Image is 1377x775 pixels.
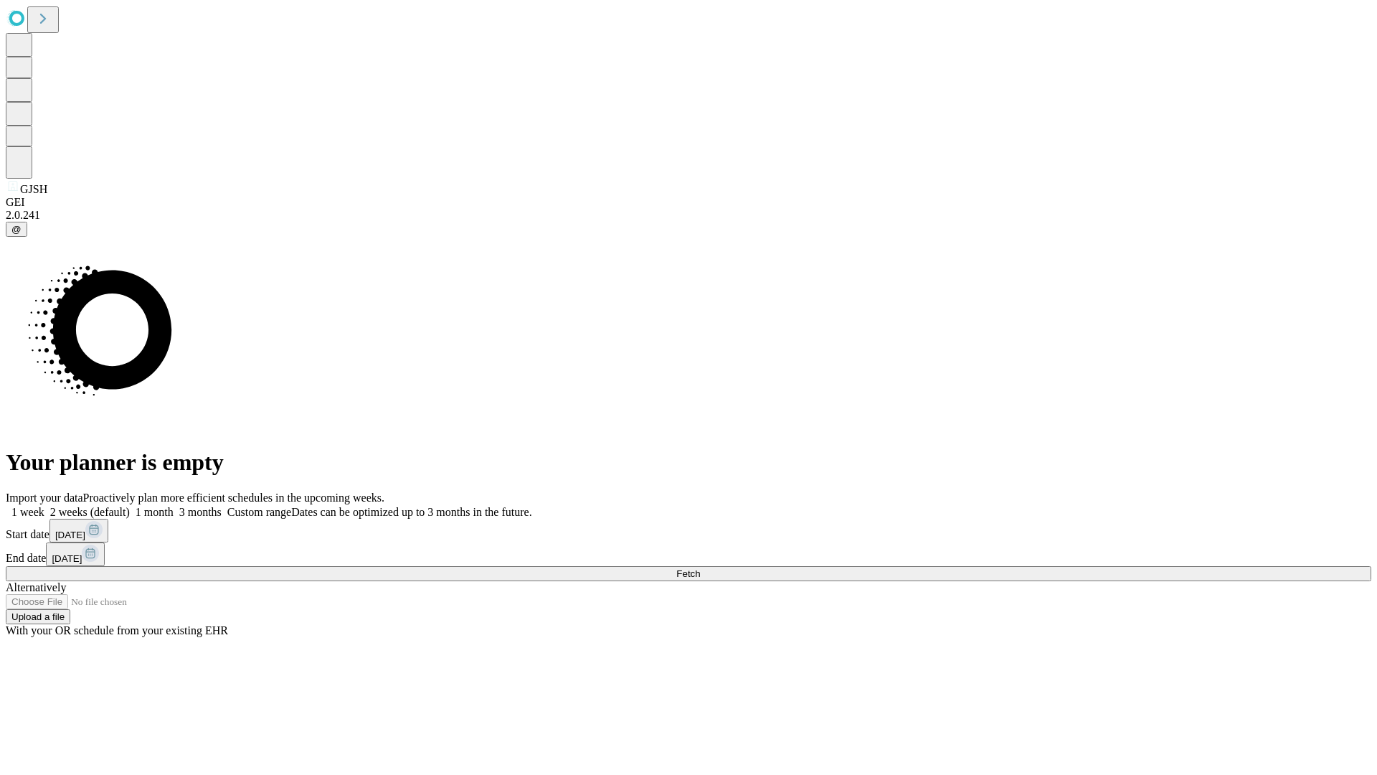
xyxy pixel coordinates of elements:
span: Fetch [676,568,700,579]
span: GJSH [20,183,47,195]
div: 2.0.241 [6,209,1371,222]
span: 1 week [11,506,44,518]
div: Start date [6,519,1371,542]
span: Proactively plan more efficient schedules in the upcoming weeks. [83,492,384,504]
div: End date [6,542,1371,566]
button: Fetch [6,566,1371,581]
span: Import your data [6,492,83,504]
button: Upload a file [6,609,70,624]
span: With your OR schedule from your existing EHR [6,624,228,637]
h1: Your planner is empty [6,449,1371,476]
span: Dates can be optimized up to 3 months in the future. [291,506,531,518]
span: Custom range [227,506,291,518]
span: Alternatively [6,581,66,593]
div: GEI [6,196,1371,209]
button: @ [6,222,27,237]
button: [DATE] [49,519,108,542]
span: 2 weeks (default) [50,506,130,518]
span: 3 months [179,506,222,518]
span: 1 month [136,506,174,518]
span: [DATE] [55,530,85,540]
button: [DATE] [46,542,105,566]
span: @ [11,224,22,235]
span: [DATE] [52,553,82,564]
